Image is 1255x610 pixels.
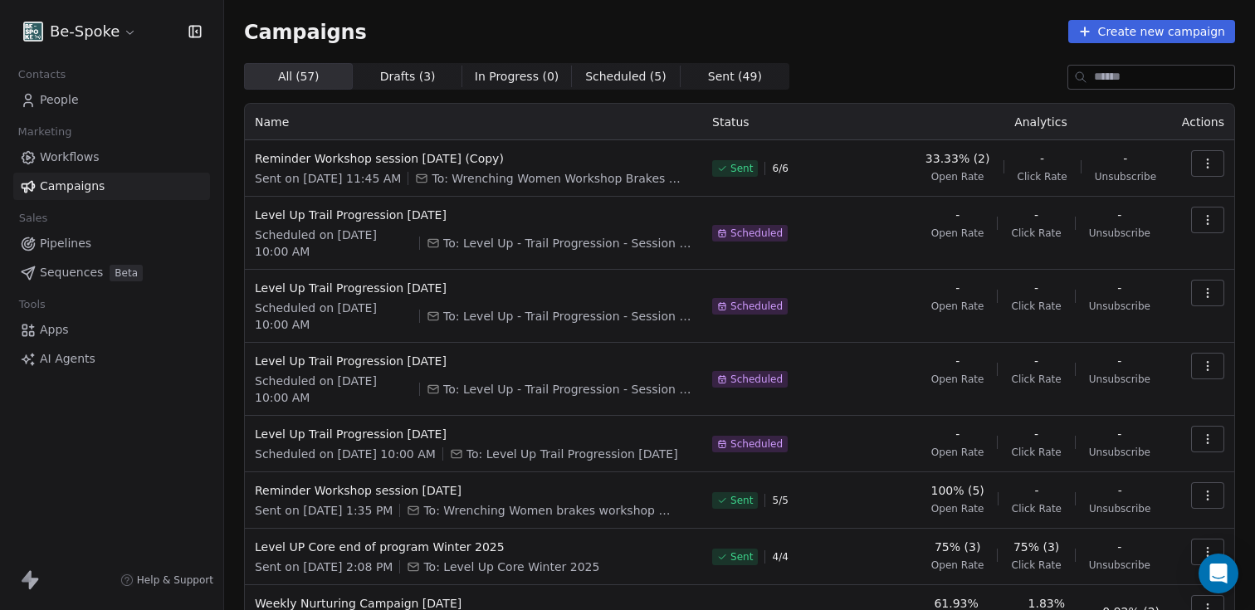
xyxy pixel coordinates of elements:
[1089,446,1150,459] span: Unsubscribe
[910,104,1172,140] th: Analytics
[955,207,960,223] span: -
[730,437,783,451] span: Scheduled
[255,426,692,442] span: Level Up Trail Progression [DATE]
[1123,150,1127,167] span: -
[432,170,681,187] span: To: Wrenching Women Workshop Brakes August 25
[931,170,984,183] span: Open Rate
[931,559,984,572] span: Open Rate
[40,91,79,109] span: People
[13,173,210,200] a: Campaigns
[925,150,990,167] span: 33.33% (2)
[255,353,692,369] span: Level Up Trail Progression [DATE]
[40,235,91,252] span: Pipelines
[772,550,788,564] span: 4 / 4
[255,150,692,167] span: Reminder Workshop session [DATE] (Copy)
[1117,207,1121,223] span: -
[255,170,401,187] span: Sent on [DATE] 11:45 AM
[423,502,672,519] span: To: Wrenching Women brakes workshop 25
[931,502,984,515] span: Open Rate
[13,86,210,114] a: People
[585,68,667,85] span: Scheduled ( 5 )
[1117,426,1121,442] span: -
[730,373,783,386] span: Scheduled
[1172,104,1234,140] th: Actions
[1034,426,1038,442] span: -
[40,178,105,195] span: Campaigns
[255,502,393,519] span: Sent on [DATE] 1:35 PM
[730,300,783,313] span: Scheduled
[1012,502,1062,515] span: Click Rate
[120,573,213,587] a: Help & Support
[40,149,100,166] span: Workflows
[1199,554,1238,593] div: Open Intercom Messenger
[13,144,210,171] a: Workflows
[730,227,783,240] span: Scheduled
[12,292,52,317] span: Tools
[40,264,103,281] span: Sequences
[730,162,753,175] span: Sent
[380,68,436,85] span: Drafts ( 3 )
[1013,539,1059,555] span: 75% (3)
[1117,539,1121,555] span: -
[443,381,692,398] span: To: Level Up - Trail Progression - Session 2 - 14th Sept 25
[1034,353,1038,369] span: -
[443,308,692,325] span: To: Level Up - Trail Progression - Session 3 - 21st Sept 25
[1011,300,1061,313] span: Click Rate
[1034,482,1038,499] span: -
[13,259,210,286] a: SequencesBeta
[1089,502,1150,515] span: Unsubscribe
[255,207,692,223] span: Level Up Trail Progression [DATE]
[931,446,984,459] span: Open Rate
[11,62,73,87] span: Contacts
[1117,280,1121,296] span: -
[255,482,692,499] span: Reminder Workshop session [DATE]
[1018,170,1067,183] span: Click Rate
[255,373,413,406] span: Scheduled on [DATE] 10:00 AM
[931,482,984,499] span: 100% (5)
[772,162,788,175] span: 6 / 6
[1089,227,1150,240] span: Unsubscribe
[40,321,69,339] span: Apps
[12,206,55,231] span: Sales
[1089,373,1150,386] span: Unsubscribe
[443,235,692,251] span: To: Level Up - Trail Progression - Session 4 - 28st Sept 25
[708,68,762,85] span: Sent ( 49 )
[1011,227,1061,240] span: Click Rate
[13,230,210,257] a: Pipelines
[702,104,910,140] th: Status
[931,227,984,240] span: Open Rate
[1011,446,1061,459] span: Click Rate
[955,280,960,296] span: -
[955,353,960,369] span: -
[255,446,436,462] span: Scheduled on [DATE] 10:00 AM
[1095,170,1156,183] span: Unsubscribe
[1118,482,1122,499] span: -
[1089,300,1150,313] span: Unsubscribe
[255,539,692,555] span: Level UP Core end of program Winter 2025
[1068,20,1235,43] button: Create new campaign
[931,300,984,313] span: Open Rate
[931,373,984,386] span: Open Rate
[255,227,413,260] span: Scheduled on [DATE] 10:00 AM
[935,539,980,555] span: 75% (3)
[730,494,753,507] span: Sent
[255,559,393,575] span: Sent on [DATE] 2:08 PM
[110,265,143,281] span: Beta
[255,300,413,333] span: Scheduled on [DATE] 10:00 AM
[245,104,702,140] th: Name
[40,350,95,368] span: AI Agents
[1040,150,1044,167] span: -
[13,316,210,344] a: Apps
[255,280,692,296] span: Level Up Trail Progression [DATE]
[137,573,213,587] span: Help & Support
[1011,373,1061,386] span: Click Rate
[13,345,210,373] a: AI Agents
[11,120,79,144] span: Marketing
[423,559,599,575] span: To: Level Up Core Winter 2025
[730,550,753,564] span: Sent
[1117,353,1121,369] span: -
[1034,280,1038,296] span: -
[1089,559,1150,572] span: Unsubscribe
[244,20,367,43] span: Campaigns
[466,446,678,462] span: To: Level Up Trail Progression 7th Sept 25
